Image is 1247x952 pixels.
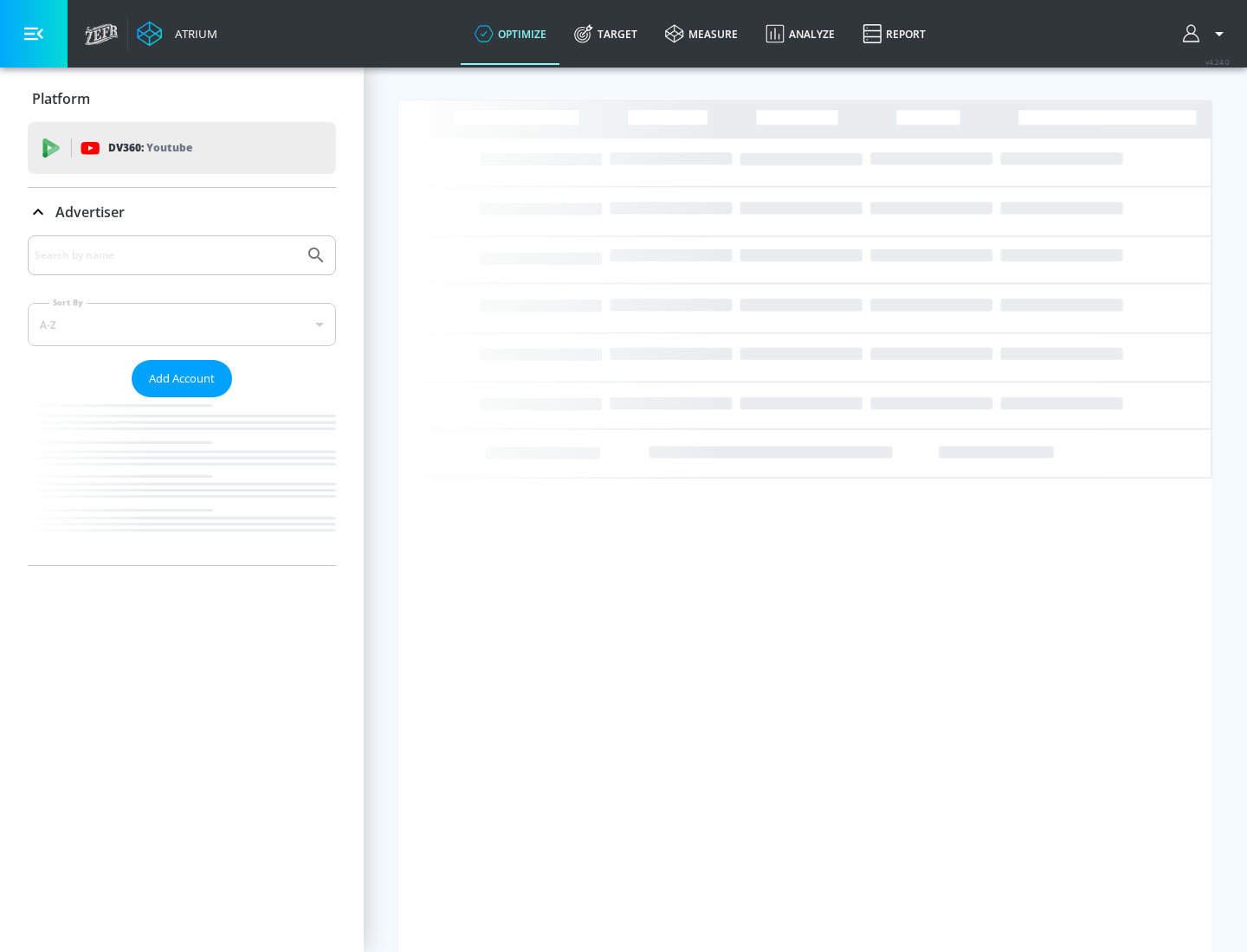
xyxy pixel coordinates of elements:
[752,3,849,65] a: Analyze
[28,188,336,236] div: Advertiser
[849,3,940,65] a: Report
[108,138,192,158] p: DV360:
[461,3,560,65] a: optimize
[28,74,336,123] div: Platform
[49,297,87,308] label: Sort By
[651,3,752,65] a: measure
[149,369,215,389] span: Add Account
[28,303,336,346] div: A-Z
[28,122,336,174] div: DV360: Youtube
[146,138,192,157] p: Youtube
[55,203,125,222] p: Advertiser
[28,235,336,565] div: Advertiser
[35,244,297,267] input: Search by name
[560,3,651,65] a: Target
[137,21,217,47] a: Atrium
[28,397,336,565] nav: list of Advertiser
[168,26,217,42] div: Atrium
[1205,57,1230,67] span: v 4.24.0
[132,360,232,397] button: Add Account
[32,89,90,108] p: Platform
